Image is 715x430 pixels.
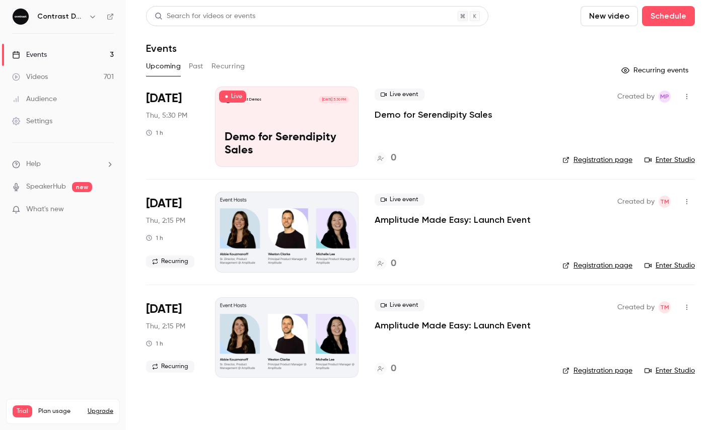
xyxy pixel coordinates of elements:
a: Demo for Serendipity SalesContrast Demos[DATE] 5:30 PMDemo for Serendipity Sales [215,87,359,167]
h1: Events [146,42,177,54]
span: Thu, 2:15 PM [146,216,185,226]
button: Schedule [642,6,695,26]
span: Trial [13,405,32,417]
div: 1 h [146,234,163,242]
span: new [72,182,92,192]
span: Created by [617,91,655,103]
span: TM [660,196,669,208]
h6: Contrast Demos [37,12,85,22]
div: 1 h [146,129,163,137]
a: Enter Studio [645,261,695,271]
span: Live event [375,194,424,206]
a: Enter Studio [645,155,695,165]
span: MP [660,91,669,103]
a: Amplitude Made Easy: Launch Event [375,214,531,226]
a: Enter Studio [645,366,695,376]
span: Thu, 2:15 PM [146,321,185,331]
div: Events [12,50,47,60]
p: Demo for Serendipity Sales [225,131,349,157]
a: SpeakerHub [26,182,66,192]
a: Registration page [562,366,632,376]
span: Recurring [146,361,194,373]
button: Recurring [211,58,245,74]
h4: 0 [391,257,396,271]
div: Audience [12,94,57,104]
span: Live [219,91,246,103]
span: [DATE] [146,301,182,317]
button: New video [581,6,638,26]
a: Amplitude Made Easy: Launch Event [375,319,531,331]
div: 1 h [146,339,163,348]
span: Maxim Poulsen [659,91,671,103]
span: Live event [375,89,424,101]
span: [DATE] [146,91,182,107]
img: Contrast Demos [13,9,29,25]
li: help-dropdown-opener [12,159,114,169]
a: Registration page [562,155,632,165]
div: Search for videos or events [155,11,255,22]
span: Live event [375,299,424,311]
div: Settings [12,116,52,126]
div: Sep 25 Thu, 1:15 PM (Europe/London) [146,192,199,272]
span: Plan usage [38,407,82,415]
button: Upcoming [146,58,181,74]
span: [DATE] [146,196,182,212]
span: What's new [26,204,64,215]
span: [DATE] 5:30 PM [319,96,348,103]
button: Past [189,58,203,74]
span: TM [660,301,669,313]
a: 0 [375,362,396,376]
a: Demo for Serendipity Sales [375,109,492,121]
span: Created by [617,196,655,208]
button: Upgrade [88,407,113,415]
button: Recurring events [617,62,695,78]
span: Tim Minton [659,301,671,313]
div: Videos [12,72,48,82]
p: Contrast Demos [234,97,261,102]
h4: 0 [391,362,396,376]
a: 0 [375,257,396,271]
a: 0 [375,151,396,165]
span: Thu, 5:30 PM [146,111,187,121]
span: Created by [617,301,655,313]
span: Tim Minton [659,196,671,208]
div: Oct 2 Thu, 1:15 PM (Europe/London) [146,297,199,378]
a: Registration page [562,261,632,271]
div: Sep 18 Thu, 5:30 PM (Europe/Paris) [146,87,199,167]
span: Recurring [146,255,194,268]
h4: 0 [391,151,396,165]
span: Help [26,159,41,169]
